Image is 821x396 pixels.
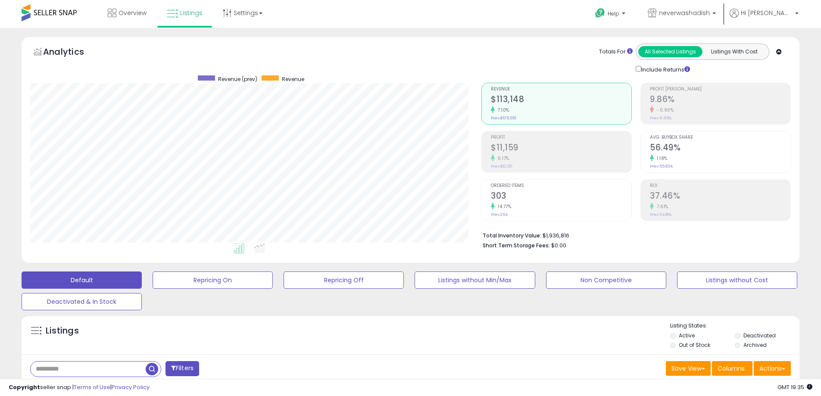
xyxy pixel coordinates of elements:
[491,184,631,188] span: Ordered Items
[112,383,150,391] a: Privacy Policy
[677,271,797,289] button: Listings without Cost
[777,383,812,391] span: 2025-08-12 19:35 GMT
[495,107,509,113] small: 7.10%
[679,341,710,349] label: Out of Stock
[546,271,666,289] button: Non Competitive
[43,46,101,60] h5: Analytics
[670,322,799,330] p: Listing States:
[551,241,566,249] span: $0.00
[491,143,631,154] h2: $11,159
[650,135,790,140] span: Avg. Buybox Share
[495,155,509,162] small: 6.17%
[218,75,257,83] span: Revenue (prev)
[180,9,203,17] span: Listings
[415,271,535,289] button: Listings without Min/Max
[588,1,634,28] a: Help
[491,191,631,203] h2: 303
[654,107,674,113] small: -0.90%
[595,8,606,19] i: Get Help
[491,115,516,121] small: Prev: $105,651
[9,383,40,391] strong: Copyright
[74,383,110,391] a: Terms of Use
[638,46,702,57] button: All Selected Listings
[650,94,790,106] h2: 9.86%
[483,242,550,249] b: Short Term Storage Fees:
[282,75,304,83] span: Revenue
[491,94,631,106] h2: $113,148
[743,341,767,349] label: Archived
[284,271,404,289] button: Repricing Off
[9,384,150,392] div: seller snap | |
[730,9,799,28] a: Hi [PERSON_NAME]
[483,230,784,240] li: $1,936,816
[754,361,791,376] button: Actions
[119,9,147,17] span: Overview
[741,9,793,17] span: Hi [PERSON_NAME]
[679,332,695,339] label: Active
[491,87,631,92] span: Revenue
[608,10,619,17] span: Help
[666,361,711,376] button: Save View
[599,48,633,56] div: Totals For
[629,64,700,74] div: Include Returns
[659,9,710,17] span: neverwashadish
[491,164,512,169] small: Prev: $10,511
[702,46,766,57] button: Listings With Cost
[650,143,790,154] h2: 56.49%
[654,203,668,210] small: 7.61%
[650,184,790,188] span: ROI
[718,364,745,373] span: Columns
[491,212,508,217] small: Prev: 264
[650,212,671,217] small: Prev: 34.81%
[712,361,752,376] button: Columns
[165,361,199,376] button: Filters
[22,293,142,310] button: Deactivated & In Stock
[650,115,671,121] small: Prev: 9.95%
[650,191,790,203] h2: 37.46%
[483,232,541,239] b: Total Inventory Value:
[654,155,668,162] small: 1.18%
[650,87,790,92] span: Profit [PERSON_NAME]
[495,203,511,210] small: 14.77%
[153,271,273,289] button: Repricing On
[46,325,79,337] h5: Listings
[743,332,776,339] label: Deactivated
[650,164,673,169] small: Prev: 55.83%
[491,135,631,140] span: Profit
[22,271,142,289] button: Default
